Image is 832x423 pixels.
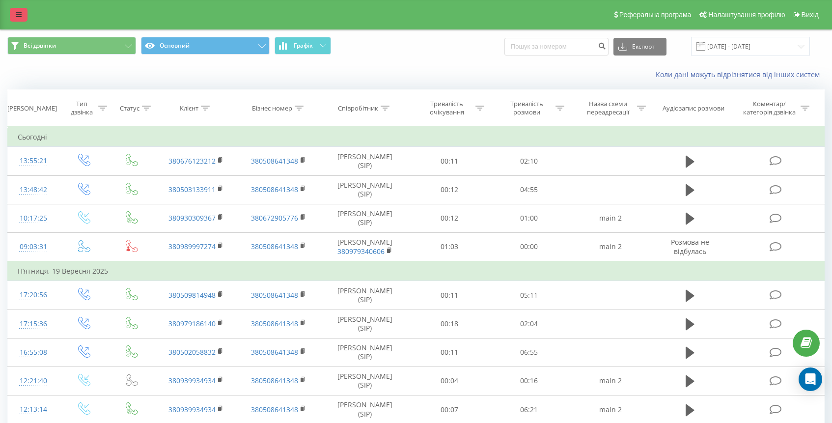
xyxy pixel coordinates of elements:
td: 00:12 [410,175,489,204]
td: main 2 [569,204,652,232]
div: 12:13:14 [18,400,49,419]
a: 380508641348 [251,185,298,194]
div: 09:03:31 [18,237,49,256]
td: 01:00 [489,204,569,232]
span: Розмова не відбулась [671,237,709,255]
div: Бізнес номер [252,104,292,113]
td: 00:16 [489,367,569,395]
div: Клієнт [180,104,198,113]
td: main 2 [569,367,652,395]
td: 04:55 [489,175,569,204]
div: 16:55:08 [18,343,49,362]
a: 380939934934 [168,405,216,414]
div: Open Intercom Messenger [799,367,822,391]
td: 00:00 [489,232,569,261]
a: 380979186140 [168,319,216,328]
td: 05:11 [489,281,569,310]
td: 00:12 [410,204,489,232]
a: 380508641348 [251,405,298,414]
td: 00:11 [410,338,489,367]
a: 380508641348 [251,376,298,385]
a: 380503133911 [168,185,216,194]
div: Статус [120,104,139,113]
a: 380989997274 [168,242,216,251]
a: Коли дані можуть відрізнятися вiд інших систем [656,70,825,79]
a: 380508641348 [251,242,298,251]
td: 02:04 [489,310,569,338]
div: Співробітник [338,104,378,113]
div: [PERSON_NAME] [7,104,57,113]
div: 10:17:25 [18,209,49,228]
td: [PERSON_NAME] (SIP) [320,147,410,175]
a: 380979340606 [337,247,385,256]
a: 380502058832 [168,347,216,357]
td: [PERSON_NAME] [320,232,410,261]
span: Налаштування профілю [708,11,785,19]
td: 06:55 [489,338,569,367]
td: [PERSON_NAME] (SIP) [320,367,410,395]
td: [PERSON_NAME] (SIP) [320,175,410,204]
a: 380508641348 [251,290,298,300]
button: Графік [275,37,331,55]
div: Коментар/категорія дзвінка [741,100,798,116]
td: 02:10 [489,147,569,175]
a: 380508641348 [251,319,298,328]
a: 380676123212 [168,156,216,166]
td: [PERSON_NAME] (SIP) [320,281,410,310]
span: Реферальна програма [619,11,692,19]
div: Тип дзвінка [67,100,96,116]
td: 01:03 [410,232,489,261]
a: 380672905776 [251,213,298,223]
td: 00:04 [410,367,489,395]
td: [PERSON_NAME] (SIP) [320,338,410,367]
a: 380939934934 [168,376,216,385]
a: 380930309367 [168,213,216,223]
td: [PERSON_NAME] (SIP) [320,204,410,232]
div: 13:48:42 [18,180,49,199]
input: Пошук за номером [504,38,609,56]
button: Основний [141,37,270,55]
td: 00:11 [410,281,489,310]
span: Вихід [802,11,819,19]
a: 380508641348 [251,347,298,357]
button: Всі дзвінки [7,37,136,55]
div: 12:21:40 [18,371,49,391]
td: Сьогодні [8,127,825,147]
td: 00:18 [410,310,489,338]
div: Аудіозапис розмови [663,104,724,113]
div: 13:55:21 [18,151,49,170]
div: Тривалість розмови [500,100,553,116]
a: 380508641348 [251,156,298,166]
div: 17:20:56 [18,285,49,305]
div: Тривалість очікування [420,100,473,116]
td: П’ятниця, 19 Вересня 2025 [8,261,825,281]
span: Графік [294,42,313,49]
div: 17:15:36 [18,314,49,334]
a: 380509814948 [168,290,216,300]
td: 00:11 [410,147,489,175]
td: [PERSON_NAME] (SIP) [320,310,410,338]
span: Всі дзвінки [24,42,56,50]
button: Експорт [613,38,666,56]
div: Назва схеми переадресації [582,100,635,116]
td: main 2 [569,232,652,261]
